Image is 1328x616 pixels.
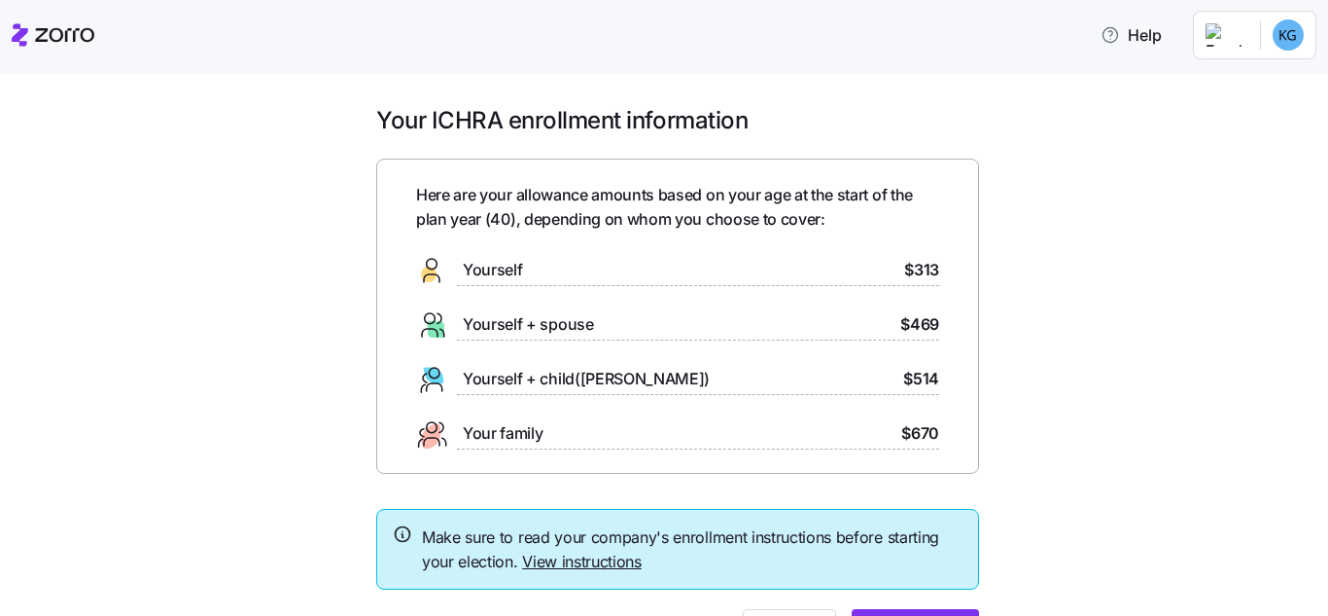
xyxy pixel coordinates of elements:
[416,183,939,232] span: Here are your allowance amounts based on your age at the start of the plan year ( 40 ), depending...
[901,421,939,446] span: $670
[1273,19,1304,51] img: 07ec92bc5d3c748e9221346a37ba747e
[900,312,939,337] span: $469
[903,367,939,391] span: $514
[1101,23,1162,47] span: Help
[904,258,939,282] span: $313
[463,421,542,446] span: Your family
[522,552,642,571] a: View instructions
[463,312,594,337] span: Yourself + spouse
[463,367,710,391] span: Yourself + child([PERSON_NAME])
[1206,23,1244,47] img: Employer logo
[1085,16,1177,54] button: Help
[376,105,979,135] h1: Your ICHRA enrollment information
[463,258,522,282] span: Yourself
[422,525,962,574] span: Make sure to read your company's enrollment instructions before starting your election.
